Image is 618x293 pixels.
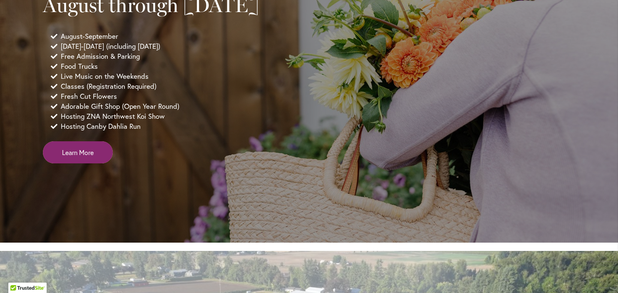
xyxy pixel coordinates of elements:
span: [DATE]-[DATE] (including [DATE]) [61,41,160,51]
span: Adorable Gift Shop (Open Year Round) [61,101,179,111]
span: Hosting ZNA Northwest Koi Show [61,111,165,121]
span: Live Music on the Weekends [61,71,149,81]
span: Free Admission & Parking [61,51,140,61]
span: Fresh Cut Flowers [61,91,117,101]
span: Classes (Registration Required) [61,81,156,91]
a: Learn More [43,141,113,163]
span: Food Trucks [61,61,98,71]
span: Learn More [62,148,94,157]
span: Hosting Canby Dahlia Run [61,121,141,131]
span: August-September [61,31,118,41]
